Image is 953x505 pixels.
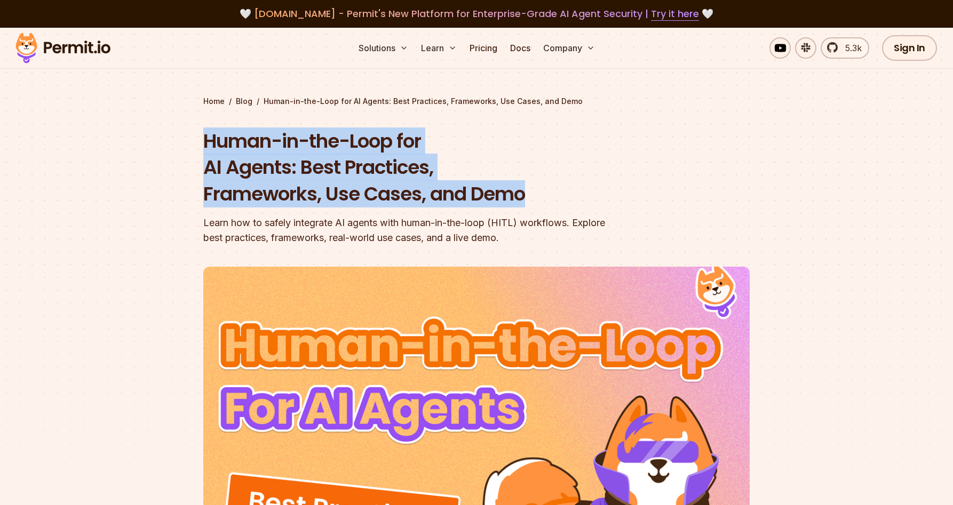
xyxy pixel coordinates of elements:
div: / / [203,96,750,107]
a: Pricing [465,37,502,59]
button: Company [539,37,599,59]
button: Learn [417,37,461,59]
button: Solutions [354,37,412,59]
div: 🤍 🤍 [26,6,927,21]
a: Home [203,96,225,107]
img: Permit logo [11,30,115,66]
span: [DOMAIN_NAME] - Permit's New Platform for Enterprise-Grade AI Agent Security | [254,7,699,20]
a: Docs [506,37,535,59]
h1: Human-in-the-Loop for AI Agents: Best Practices, Frameworks, Use Cases, and Demo [203,128,613,207]
a: 5.3k [821,37,869,59]
a: Try it here [651,7,699,21]
a: Sign In [882,35,937,61]
div: Learn how to safely integrate AI agents with human-in-the-loop (HITL) workflows. Explore best pra... [203,215,613,245]
span: 5.3k [839,42,862,54]
a: Blog [236,96,252,107]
